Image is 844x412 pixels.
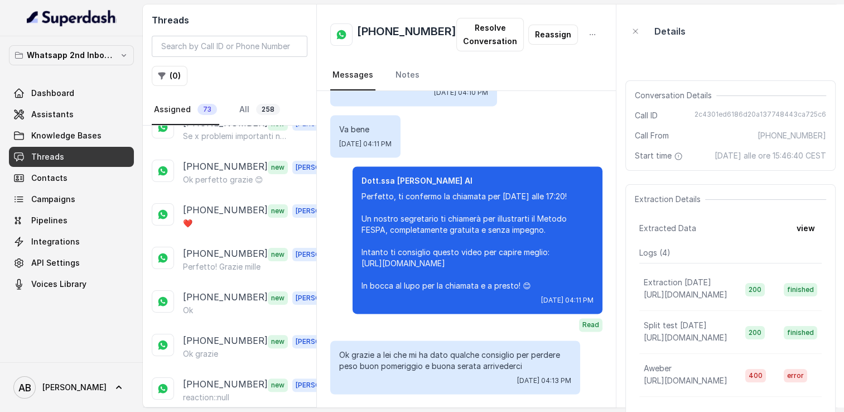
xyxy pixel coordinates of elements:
[31,257,80,269] span: API Settings
[183,392,229,403] p: reaction::null
[27,49,116,62] p: Whatsapp 2nd Inbound BM5
[644,376,727,385] span: [URL][DOMAIN_NAME]
[9,274,134,294] a: Voices Library
[635,130,669,141] span: Call From
[42,382,107,393] span: [PERSON_NAME]
[237,95,282,125] a: All258
[715,150,826,161] span: [DATE] alle ore 15:46:40 CEST
[339,349,571,372] p: Ok grazie a lei che mi ha dato qualche consiglio per perdere peso buon pomeriggio e buona serata ...
[339,140,392,148] span: [DATE] 04:11 PM
[31,215,67,226] span: Pipelines
[330,60,375,90] a: Messages
[9,189,134,209] a: Campaigns
[639,247,822,258] p: Logs ( 4 )
[31,130,102,141] span: Knowledge Bases
[644,290,727,299] span: [URL][DOMAIN_NAME]
[579,318,602,332] span: Read
[9,232,134,252] a: Integrations
[745,326,765,339] span: 200
[152,13,307,27] h2: Threads
[9,126,134,146] a: Knowledge Bases
[9,45,134,65] button: Whatsapp 2nd Inbound BM5
[9,168,134,188] a: Contacts
[434,88,488,97] span: [DATE] 04:10 PM
[9,372,134,403] a: [PERSON_NAME]
[183,290,268,305] p: [PHONE_NUMBER]
[292,379,355,392] span: [PERSON_NAME]
[292,335,355,348] span: [PERSON_NAME]
[541,296,594,305] span: [DATE] 04:11 PM
[635,110,658,121] span: Call ID
[268,204,288,218] span: new
[292,291,355,305] span: [PERSON_NAME]
[183,160,268,174] p: [PHONE_NUMBER]
[268,379,288,392] span: new
[644,320,707,331] p: Split test [DATE]
[784,369,807,382] span: error
[758,130,826,141] span: [PHONE_NUMBER]
[18,382,31,394] text: AB
[790,218,822,238] button: view
[31,194,75,205] span: Campaigns
[456,18,524,51] button: Resolve Conversation
[695,110,826,121] span: 2c4301ed6186d20a137748443ca725c6
[635,194,705,205] span: Extraction Details
[268,335,288,348] span: new
[393,60,422,90] a: Notes
[183,247,268,261] p: [PHONE_NUMBER]
[517,376,571,385] span: [DATE] 04:13 PM
[745,283,765,296] span: 200
[183,203,268,218] p: [PHONE_NUMBER]
[361,191,594,291] p: Perfetto, ti confermo la chiamata per [DATE] alle 17:20! Un nostro segretario ti chiamerà per ill...
[292,204,355,218] span: [PERSON_NAME]
[635,90,716,101] span: Conversation Details
[183,131,290,142] p: Se x problemi importanti non dovessi essere libera l avviserò in tempo
[31,109,74,120] span: Assistants
[330,60,602,90] nav: Tabs
[635,150,685,161] span: Start time
[654,25,686,38] p: Details
[183,261,261,272] p: Perfetto! Grazie mille
[27,9,117,27] img: light.svg
[197,104,217,115] span: 73
[528,25,578,45] button: Reassign
[268,248,288,261] span: new
[9,104,134,124] a: Assistants
[183,334,268,348] p: [PHONE_NUMBER]
[183,174,263,185] p: Ok perfetto grazie 😊
[357,23,456,46] h2: [PHONE_NUMBER]
[9,253,134,273] a: API Settings
[183,348,218,360] p: Ok grazie
[292,161,355,174] span: [PERSON_NAME]
[745,369,766,382] span: 400
[31,236,80,247] span: Integrations
[256,104,280,115] span: 258
[183,377,268,392] p: [PHONE_NUMBER]
[639,223,696,234] span: Extracted Data
[361,175,594,186] p: Dott.ssa [PERSON_NAME] AI
[31,279,86,290] span: Voices Library
[9,147,134,167] a: Threads
[644,277,711,288] p: Extraction [DATE]
[644,333,727,342] span: [URL][DOMAIN_NAME]
[644,363,672,374] p: Aweber
[152,95,219,125] a: Assigned73
[183,218,192,229] p: ❤️
[292,248,355,261] span: [PERSON_NAME]
[9,83,134,103] a: Dashboard
[339,124,392,135] p: Va bene
[183,305,193,316] p: Ok
[31,173,67,184] span: Contacts
[784,283,817,296] span: finished
[152,66,187,86] button: (0)
[152,36,307,57] input: Search by Call ID or Phone Number
[784,326,817,339] span: finished
[268,161,288,174] span: new
[9,210,134,231] a: Pipelines
[31,151,64,162] span: Threads
[268,291,288,305] span: new
[152,95,307,125] nav: Tabs
[31,88,74,99] span: Dashboard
